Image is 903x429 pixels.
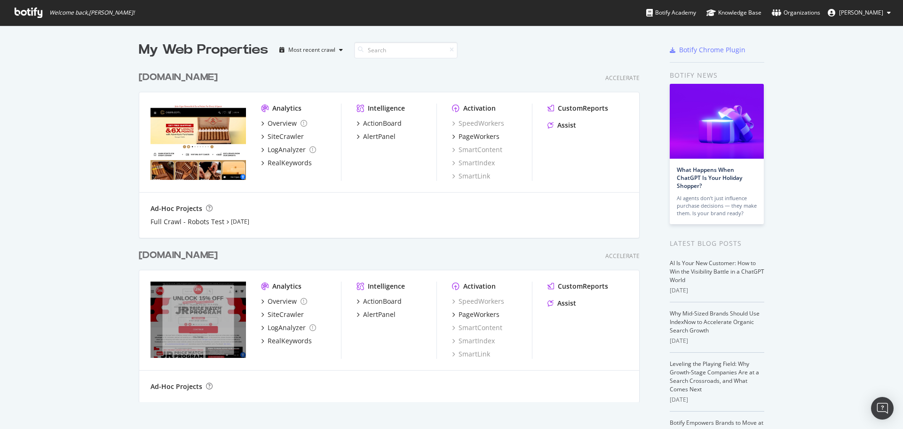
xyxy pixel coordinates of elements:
a: LogAnalyzer [261,145,316,154]
a: Full Crawl - Robots Test [150,217,224,227]
div: AI agents don’t just influence purchase decisions — they make them. Is your brand ready? [677,194,757,217]
div: Activation [463,282,496,291]
div: [DOMAIN_NAME] [139,249,218,262]
span: Welcome back, [PERSON_NAME] ! [49,9,135,16]
div: Organizations [772,8,820,17]
div: Open Intercom Messenger [871,397,894,420]
div: Most recent crawl [288,47,335,53]
div: [DOMAIN_NAME] [139,71,218,84]
button: Most recent crawl [276,42,347,57]
div: Ad-Hoc Projects [150,204,202,213]
a: CustomReports [547,104,608,113]
a: Botify Chrome Plugin [670,45,745,55]
a: Overview [261,119,307,128]
div: CustomReports [558,104,608,113]
div: Assist [557,121,576,130]
a: SiteCrawler [261,132,304,141]
a: PageWorkers [452,132,499,141]
button: [PERSON_NAME] [820,5,898,20]
a: Assist [547,121,576,130]
a: Why Mid-Sized Brands Should Use IndexNow to Accelerate Organic Search Growth [670,309,760,334]
a: [DOMAIN_NAME] [139,71,222,84]
img: https://www.jrcigars.com/ [150,104,246,180]
div: Intelligence [368,282,405,291]
div: Latest Blog Posts [670,238,764,249]
a: RealKeywords [261,336,312,346]
div: [DATE] [670,396,764,404]
a: SmartIndex [452,336,495,346]
a: Overview [261,297,307,306]
div: grid [139,59,647,402]
div: CustomReports [558,282,608,291]
div: LogAnalyzer [268,145,306,154]
input: Search [354,42,458,58]
a: SmartContent [452,323,502,332]
a: Leveling the Playing Field: Why Growth-Stage Companies Are at a Search Crossroads, and What Comes... [670,360,759,393]
div: My Web Properties [139,40,268,59]
div: Botify Chrome Plugin [679,45,745,55]
a: [DOMAIN_NAME] [139,249,222,262]
a: [DATE] [231,218,249,226]
a: CustomReports [547,282,608,291]
a: Assist [547,299,576,308]
div: ActionBoard [363,297,402,306]
div: SiteCrawler [268,310,304,319]
a: PageWorkers [452,310,499,319]
a: ActionBoard [356,119,402,128]
div: Accelerate [605,252,640,260]
a: AlertPanel [356,132,396,141]
div: Analytics [272,282,301,291]
div: Intelligence [368,104,405,113]
div: AlertPanel [363,310,396,319]
a: ActionBoard [356,297,402,306]
div: RealKeywords [268,336,312,346]
div: RealKeywords [268,158,312,168]
span: Derek Whitney [839,8,883,16]
img: What Happens When ChatGPT Is Your Holiday Shopper? [670,84,764,159]
a: SmartLink [452,171,490,181]
div: AlertPanel [363,132,396,141]
a: RealKeywords [261,158,312,168]
a: AlertPanel [356,310,396,319]
a: SiteCrawler [261,310,304,319]
div: Overview [268,119,297,128]
div: ActionBoard [363,119,402,128]
a: SmartContent [452,145,502,154]
div: Knowledge Base [706,8,761,17]
div: SiteCrawler [268,132,304,141]
div: Ad-Hoc Projects [150,382,202,391]
a: What Happens When ChatGPT Is Your Holiday Shopper? [677,166,742,190]
a: LogAnalyzer [261,323,316,332]
a: SmartLink [452,349,490,359]
div: Analytics [272,104,301,113]
div: LogAnalyzer [268,323,306,332]
div: Activation [463,104,496,113]
img: https://www.cigars.com/ [150,282,246,358]
div: Assist [557,299,576,308]
div: PageWorkers [459,310,499,319]
div: Botify news [670,70,764,81]
a: SpeedWorkers [452,119,504,128]
div: Accelerate [605,74,640,82]
div: [DATE] [670,286,764,295]
a: SmartIndex [452,158,495,168]
div: Botify Academy [646,8,696,17]
div: PageWorkers [459,132,499,141]
div: Overview [268,297,297,306]
a: AI Is Your New Customer: How to Win the Visibility Battle in a ChatGPT World [670,259,764,284]
a: SpeedWorkers [452,297,504,306]
div: [DATE] [670,337,764,345]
